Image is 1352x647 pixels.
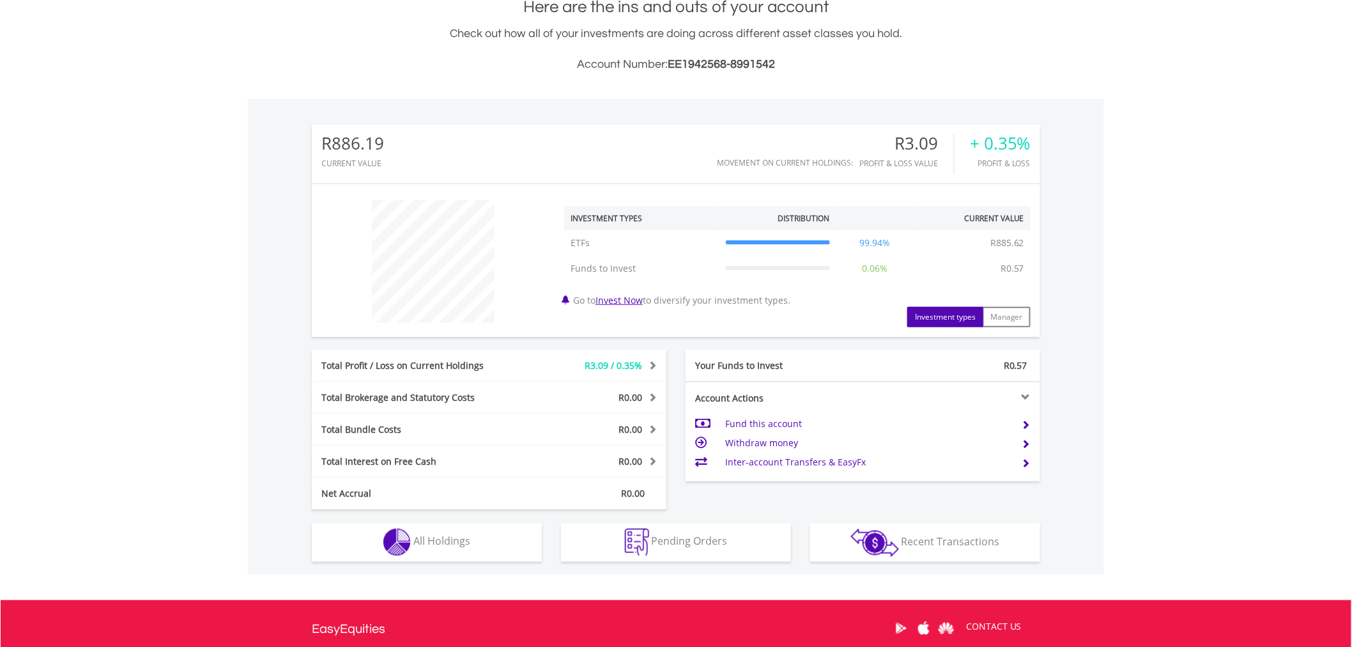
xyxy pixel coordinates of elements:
img: pending_instructions-wht.png [625,529,649,556]
button: Pending Orders [561,524,791,562]
th: Investment Types [564,207,719,230]
td: Funds to Invest [564,256,719,281]
td: R885.62 [984,230,1031,256]
td: 0.06% [836,256,914,281]
div: Distribution [778,213,830,224]
a: CONTACT US [957,609,1031,644]
div: Total Interest on Free Cash [312,455,519,468]
div: Movement on Current Holdings: [717,159,853,167]
a: Invest Now [595,294,643,306]
h3: Account Number: [312,56,1040,74]
div: Go to to diversify your investment types. [555,194,1040,327]
td: R0.57 [994,256,1031,281]
div: R886.19 [321,134,384,153]
img: transactions-zar-wht.png [851,529,899,557]
button: All Holdings [312,524,542,562]
span: Pending Orders [652,534,728,549]
span: R3.09 / 0.35% [585,359,642,371]
td: Fund this account [725,414,1012,433]
th: Current Value [914,207,1031,230]
span: Recent Transactions [902,534,1000,549]
img: holdings-wht.png [383,529,411,556]
div: Net Accrual [312,487,519,500]
div: Total Bundle Costs [312,423,519,436]
span: R0.00 [621,487,645,499]
div: R3.09 [859,134,954,153]
div: CURRENT VALUE [321,159,384,168]
div: + 0.35% [970,134,1031,153]
button: Manager [983,307,1031,327]
span: All Holdings [413,534,470,549]
span: R0.00 [618,391,642,403]
td: ETFs [564,230,719,256]
div: Total Profit / Loss on Current Holdings [312,359,519,372]
div: Total Brokerage and Statutory Costs [312,391,519,404]
td: Inter-account Transfers & EasyFx [725,453,1012,472]
div: Check out how all of your investments are doing across different asset classes you hold. [312,25,1040,74]
span: R0.57 [1004,359,1027,371]
div: Profit & Loss [970,159,1031,168]
span: EE1942568-8991542 [668,58,775,70]
td: 99.94% [836,230,914,256]
td: Withdraw money [725,433,1012,453]
div: Profit & Loss Value [859,159,954,168]
span: R0.00 [618,455,642,467]
div: Account Actions [686,392,863,405]
span: R0.00 [618,423,642,435]
button: Investment types [907,307,983,327]
div: Your Funds to Invest [686,359,863,372]
button: Recent Transactions [810,524,1040,562]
